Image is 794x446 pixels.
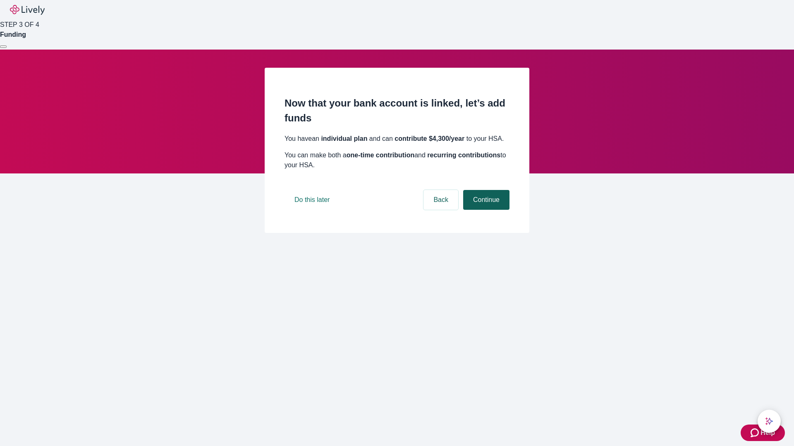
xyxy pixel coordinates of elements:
[765,417,773,425] svg: Lively AI Assistant
[321,135,367,142] strong: individual plan
[285,150,509,170] p: You can make both a and to your HSA.
[285,134,509,144] p: You have an and can to your HSA.
[347,152,414,159] strong: one-time contribution
[395,135,464,142] strong: contribute $4,300 /year
[285,96,509,126] h2: Now that your bank account is linked, let’s add funds
[751,428,761,438] svg: Zendesk support icon
[758,410,781,433] button: chat
[285,190,340,210] button: Do this later
[10,5,45,15] img: Lively
[761,428,775,438] span: Help
[741,425,785,441] button: Zendesk support iconHelp
[463,190,509,210] button: Continue
[423,190,458,210] button: Back
[427,152,500,159] strong: recurring contributions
